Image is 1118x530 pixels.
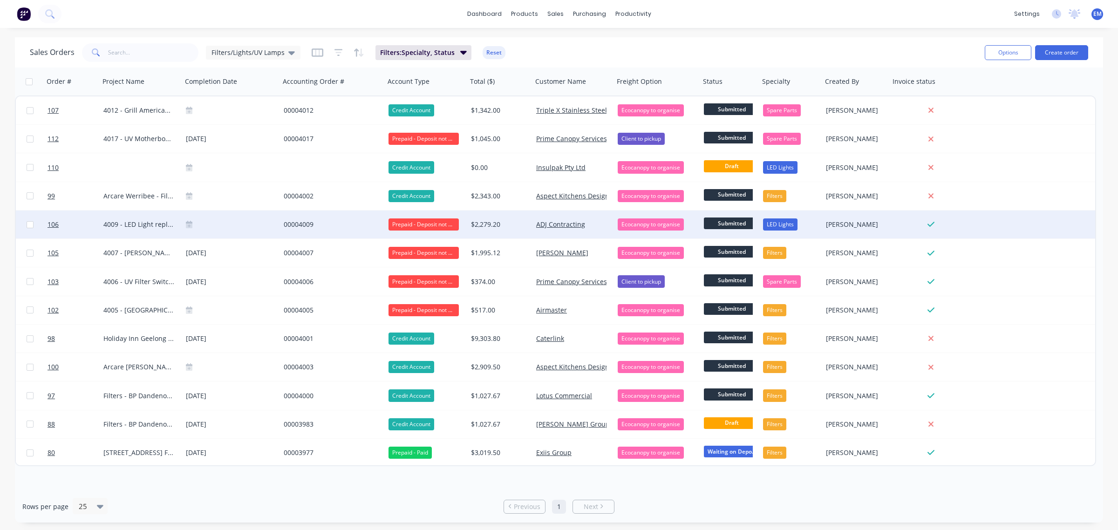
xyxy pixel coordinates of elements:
div: 00004007 [284,248,376,258]
div: Filters [763,304,786,316]
div: productivity [611,7,656,21]
div: $1,342.00 [471,106,526,115]
a: 98 [48,325,103,353]
span: Draft [704,417,760,429]
div: [PERSON_NAME] [826,106,883,115]
div: Spare Parts [763,275,801,287]
span: Draft [704,160,760,172]
span: 105 [48,248,59,258]
div: Holiday Inn Geelong - Filters [103,334,175,343]
a: Previous page [504,502,545,511]
span: Submitted [704,332,760,343]
h1: Sales Orders [30,48,75,57]
span: Next [584,502,598,511]
div: $9,303.80 [471,334,526,343]
div: [PERSON_NAME] [826,391,883,401]
div: Credit Account [389,389,434,401]
div: 00004012 [284,106,376,115]
div: Prepaid - Deposit not Paid [389,218,459,231]
div: Completion Date [185,77,237,86]
span: Rows per page [22,502,68,511]
div: Spare Parts [763,104,801,116]
div: Ecocanopy to organise [618,389,684,401]
span: 110 [48,163,59,172]
div: [PERSON_NAME] [826,362,883,372]
span: 80 [48,448,55,457]
div: Freight Option [617,77,662,86]
a: 105 [48,239,103,267]
div: Prepaid - Deposit not Paid [389,247,459,259]
ul: Pagination [500,500,618,514]
div: 4009 - LED Light replacement - ADJ [103,220,175,229]
span: 106 [48,220,59,229]
div: 00004005 [284,306,376,315]
div: Credit Account [389,418,434,430]
div: Status [703,77,723,86]
div: $1,027.67 [471,420,526,429]
input: Search... [108,43,199,62]
div: $1,027.67 [471,391,526,401]
span: 98 [48,334,55,343]
div: Ecocanopy to organise [618,161,684,173]
div: Project Name [102,77,144,86]
span: 107 [48,106,59,115]
div: Credit Account [389,161,434,173]
div: 4012 - Grill Americano [GEOGRAPHIC_DATA] - Perforated Panel [103,106,175,115]
a: Caterlink [536,334,564,343]
a: Page 1 is your current page [552,500,566,514]
div: Arcare [PERSON_NAME] - Filters [103,362,175,372]
a: 100 [48,353,103,381]
div: [STREET_ADDRESS] Filters [103,448,175,457]
div: [PERSON_NAME] [826,306,883,315]
span: Filters: Specialty, Status [380,48,455,57]
div: Prepaid - Deposit not Paid [389,304,459,316]
a: Insulpak Pty Ltd [536,163,586,172]
div: 00004006 [284,277,376,286]
img: Factory [17,7,31,21]
div: Prepaid - Deposit not Paid [389,275,459,287]
div: $517.00 [471,306,526,315]
div: Filters - BP Dandenong South [103,420,175,429]
div: [PERSON_NAME] [826,448,883,457]
span: Previous [514,502,540,511]
div: 00004002 [284,191,376,201]
div: Order # [47,77,71,86]
button: Create order [1035,45,1088,60]
span: 103 [48,277,59,286]
div: Credit Account [389,104,434,116]
div: 00004000 [284,391,376,401]
div: Ecocanopy to organise [618,361,684,373]
div: Filters - BP Dandenong South [103,391,175,401]
a: 80 [48,439,103,467]
div: [PERSON_NAME] [826,134,883,143]
a: Lotus Commercial [536,391,592,400]
div: 4017 - UV Motherboard - Prime [103,134,175,143]
div: Ecocanopy to organise [618,447,684,459]
div: 00004009 [284,220,376,229]
div: [DATE] [186,418,276,430]
div: $3,019.50 [471,448,526,457]
div: Ecocanopy to organise [618,247,684,259]
div: Invoice status [893,77,935,86]
span: Submitted [704,103,760,115]
div: Credit Account [389,361,434,373]
div: Filters [763,418,786,430]
a: 97 [48,382,103,410]
div: 4005 - [GEOGRAPHIC_DATA] [GEOGRAPHIC_DATA] - Filters [103,306,175,315]
button: Options [985,45,1031,60]
div: Arcare Werribee - Filters [103,191,175,201]
div: LED Lights [763,161,798,173]
div: Specialty [762,77,790,86]
div: 4006 - UV Filter Switch - Prime [103,277,175,286]
div: Filters [763,389,786,401]
a: 112 [48,125,103,153]
div: $1,995.12 [471,248,526,258]
a: Exiis Group [536,448,572,457]
div: [PERSON_NAME] [826,248,883,258]
a: [PERSON_NAME] Group Au Pty Ltd [536,420,643,428]
span: 97 [48,391,55,401]
a: 88 [48,410,103,438]
div: Filters [763,333,786,345]
div: [DATE] [186,276,276,287]
div: [PERSON_NAME] [826,420,883,429]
